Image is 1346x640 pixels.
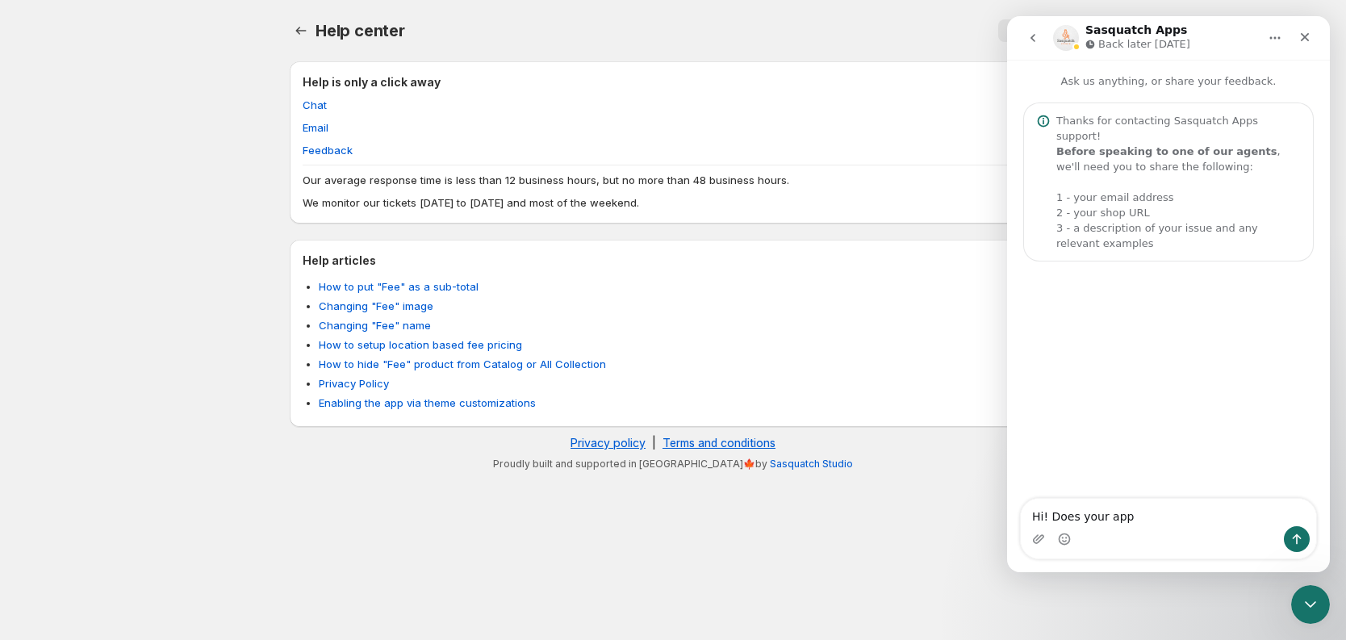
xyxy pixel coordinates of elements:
a: Sasquatch Studio [770,458,853,470]
a: Home [290,19,312,42]
a: Privacy Policy [319,377,389,390]
span: Help center [316,21,405,40]
iframe: Intercom live chat [1007,16,1330,572]
a: Changing "Fee" image [319,299,433,312]
span: Feedback [303,142,353,158]
iframe: Intercom live chat [1291,585,1330,624]
a: Terms and conditions [663,436,775,450]
a: How to hide "Fee" product from Catalog or All Collection [319,358,606,370]
button: Feedback [293,137,362,163]
span: Chat [303,97,327,113]
h2: Help articles [303,253,1043,269]
a: How to put "Fee" as a sub-total [319,280,479,293]
button: Chat [293,92,336,118]
a: Changing "Fee" name [319,319,431,332]
a: How to setup location based fee pricing [319,338,522,351]
span: | [652,436,656,450]
h2: Help is only a click away [303,74,1043,90]
button: Support [998,19,1056,42]
p: We monitor our tickets [DATE] to [DATE] and most of the weekend. [303,195,1043,211]
a: Privacy policy [571,436,646,450]
p: Our average response time is less than 12 business hours, but no more than 48 business hours. [303,172,1043,188]
p: Proudly built and supported in [GEOGRAPHIC_DATA]🍁by [298,458,1048,471]
a: Enabling the app via theme customizations [319,396,536,409]
a: Email [303,121,328,134]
